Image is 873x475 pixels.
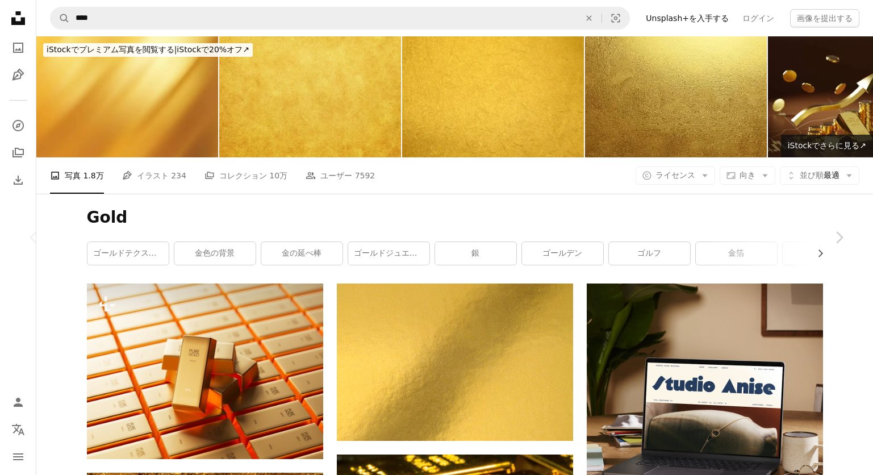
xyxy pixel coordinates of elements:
button: 画像を提出する [790,9,859,27]
span: 234 [171,169,186,182]
button: ビジュアル検索 [602,7,629,29]
a: コレクション [7,141,30,164]
button: 並び順最適 [780,166,859,185]
button: 言語 [7,418,30,441]
span: iStockでプレミアム写真を閲覧する | [47,45,177,54]
span: 10万 [269,169,287,182]
span: 向き [740,170,755,180]
button: 全てクリア [577,7,602,29]
a: iStockでさらに見る↗ [781,135,873,157]
a: ログイン [736,9,781,27]
span: 並び順 [800,170,824,180]
a: イラスト 234 [122,157,186,194]
a: ログイン / 登録する [7,391,30,414]
a: ゴールデン [522,242,603,265]
span: ライセンス [655,170,695,180]
button: Unsplashで検索する [51,7,70,29]
button: 向き [720,166,775,185]
h1: Gold [87,207,823,228]
img: 日本の新年ヴィンテージゴールドカラー紙の質感やグランジの背景 [219,36,401,157]
a: 2本の金の延べ棒が重なり合って座っている [87,366,323,376]
button: ライセンス [636,166,715,185]
a: 銀 [435,242,516,265]
img: 2本の金の延べ棒が重なり合って座っている [87,284,323,459]
img: Gold Blurred Background [36,36,218,157]
a: Unsplash+を入手する [639,9,736,27]
a: ユーザー 7592 [306,157,375,194]
span: 7592 [355,169,375,182]
img: ゴールドテクスチャ背景 [402,36,584,157]
div: iStockで20%オフ ↗ [43,43,253,57]
a: イラスト [7,64,30,86]
form: サイト内でビジュアルを探す [50,7,630,30]
img: 黄色と白のエリアラグ [337,284,573,441]
span: iStockでさらに見る ↗ [788,141,866,150]
a: ゴルフ [609,242,690,265]
a: ゴールドジュエリー [348,242,429,265]
a: 金色の背景 [174,242,256,265]
a: 次へ [805,183,873,292]
a: ダウンロード履歴 [7,169,30,191]
a: お金 [783,242,864,265]
a: 探す [7,114,30,137]
span: 最適 [800,170,839,181]
a: iStockでプレミアム写真を閲覧する|iStockで20%オフ↗ [36,36,260,64]
a: ゴールドテクスチャ [87,242,169,265]
a: 黄色と白のエリアラグ [337,357,573,367]
img: Brushed Gold [585,36,767,157]
a: 写真 [7,36,30,59]
button: メニュー [7,445,30,468]
a: 金箔 [696,242,777,265]
a: コレクション 10万 [204,157,287,194]
a: 金の延べ棒 [261,242,342,265]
